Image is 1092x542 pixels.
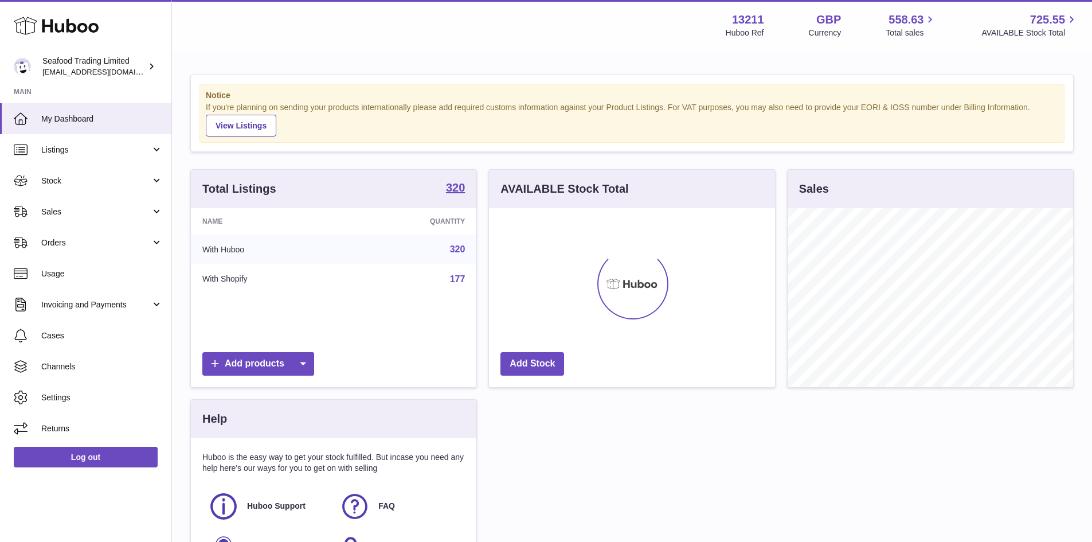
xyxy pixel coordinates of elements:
h3: Total Listings [202,181,276,197]
a: Huboo Support [208,491,328,522]
a: 725.55 AVAILABLE Stock Total [981,12,1078,38]
span: Settings [41,392,163,403]
a: Add products [202,352,314,376]
span: Usage [41,268,163,279]
span: AVAILABLE Stock Total [981,28,1078,38]
th: Name [191,208,345,235]
strong: 320 [446,182,465,193]
a: 558.63 Total sales [886,12,937,38]
img: online@rickstein.com [14,58,31,75]
td: With Shopify [191,264,345,294]
span: Total sales [886,28,937,38]
a: Log out [14,447,158,467]
span: 558.63 [889,12,923,28]
strong: 13211 [732,12,764,28]
h3: AVAILABLE Stock Total [500,181,628,197]
span: 725.55 [1030,12,1065,28]
span: Sales [41,206,151,217]
span: FAQ [378,501,395,512]
div: Seafood Trading Limited [42,56,146,77]
span: [EMAIL_ADDRESS][DOMAIN_NAME] [42,67,169,76]
th: Quantity [345,208,477,235]
td: With Huboo [191,235,345,264]
span: Huboo Support [247,501,306,512]
div: Huboo Ref [726,28,764,38]
strong: Notice [206,90,1058,101]
span: Cases [41,330,163,341]
span: Stock [41,176,151,186]
p: Huboo is the easy way to get your stock fulfilled. But incase you need any help here's our ways f... [202,452,465,474]
div: If you're planning on sending your products internationally please add required customs informati... [206,102,1058,137]
a: FAQ [339,491,459,522]
a: Add Stock [500,352,564,376]
span: My Dashboard [41,114,163,124]
strong: GBP [816,12,841,28]
span: Channels [41,361,163,372]
span: Invoicing and Payments [41,299,151,310]
span: Listings [41,145,151,155]
h3: Sales [799,181,829,197]
div: Currency [809,28,841,38]
span: Orders [41,237,151,248]
a: View Listings [206,115,276,137]
a: 320 [450,244,465,254]
span: Returns [41,423,163,434]
h3: Help [202,411,227,427]
a: 177 [450,274,465,284]
a: 320 [446,182,465,196]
